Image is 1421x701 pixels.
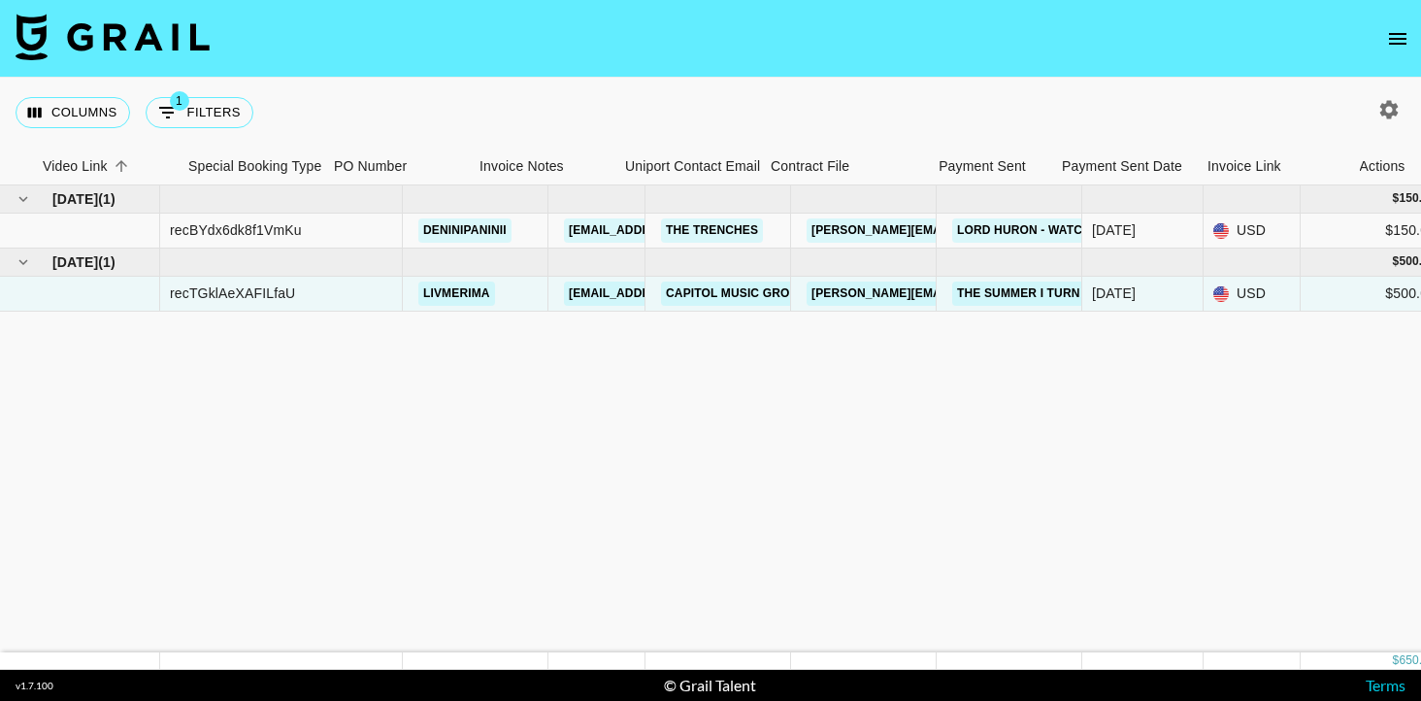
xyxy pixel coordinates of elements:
div: USD [1204,214,1301,249]
a: The Summer I Turn Pretty - [PERSON_NAME] + Who's your Boyfriend [952,282,1409,306]
div: $ [1393,652,1400,669]
div: Actions [1360,148,1405,185]
div: recTGklAeXAFILfaU [170,284,295,303]
div: $ [1393,253,1400,270]
a: livmerima [418,282,495,306]
button: Show filters [146,97,253,128]
div: PO Number [324,148,470,185]
div: PO Number [334,148,407,185]
div: Payment Sent Date [1062,148,1182,185]
div: © Grail Talent [664,676,756,695]
button: open drawer [1378,19,1417,58]
div: Contract File [761,148,907,185]
div: Invoice Notes [479,148,564,185]
div: Contract File [771,148,849,185]
div: Video Link [43,148,108,185]
div: Payment Sent [907,148,1052,185]
button: Select columns [16,97,130,128]
div: Actions [1343,148,1421,185]
div: Invoice Link [1207,148,1281,185]
div: v 1.7.100 [16,680,53,692]
div: Invoice Link [1198,148,1343,185]
span: [DATE] [52,189,98,209]
button: Sort [108,152,135,180]
div: Special Booking Type [179,148,324,185]
div: Payment Sent Date [1052,148,1198,185]
div: Invoice Notes [470,148,615,185]
a: [PERSON_NAME][EMAIL_ADDRESS][DOMAIN_NAME] [807,282,1123,306]
div: Jul '25 [1092,220,1136,240]
div: $ [1393,190,1400,207]
div: Uniport Contact Email [625,148,760,185]
a: [EMAIL_ADDRESS][PERSON_NAME][DOMAIN_NAME] [564,218,880,243]
span: [DATE] [52,252,98,272]
span: 1 [170,91,189,111]
a: Capitol Music Group [661,282,810,306]
div: Payment Sent [939,148,1026,185]
div: Aug '25 [1092,284,1136,303]
div: recBYdx6dk8f1VmKu [170,220,302,240]
button: hide children [10,185,37,213]
a: [PERSON_NAME][EMAIL_ADDRESS][DOMAIN_NAME] [807,218,1123,243]
div: Special Booking Type [188,148,321,185]
a: [EMAIL_ADDRESS][PERSON_NAME][DOMAIN_NAME] [564,282,880,306]
div: Video Link [33,148,179,185]
a: deninipaninii [418,218,512,243]
img: Grail Talent [16,14,210,60]
a: The Trenches [661,218,763,243]
span: ( 1 ) [98,252,116,272]
button: hide children [10,249,37,276]
a: Terms [1366,676,1405,694]
div: Uniport Contact Email [615,148,761,185]
div: USD [1204,277,1301,312]
span: ( 1 ) [98,189,116,209]
a: Lord Huron - Watch Me Go [952,218,1139,243]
